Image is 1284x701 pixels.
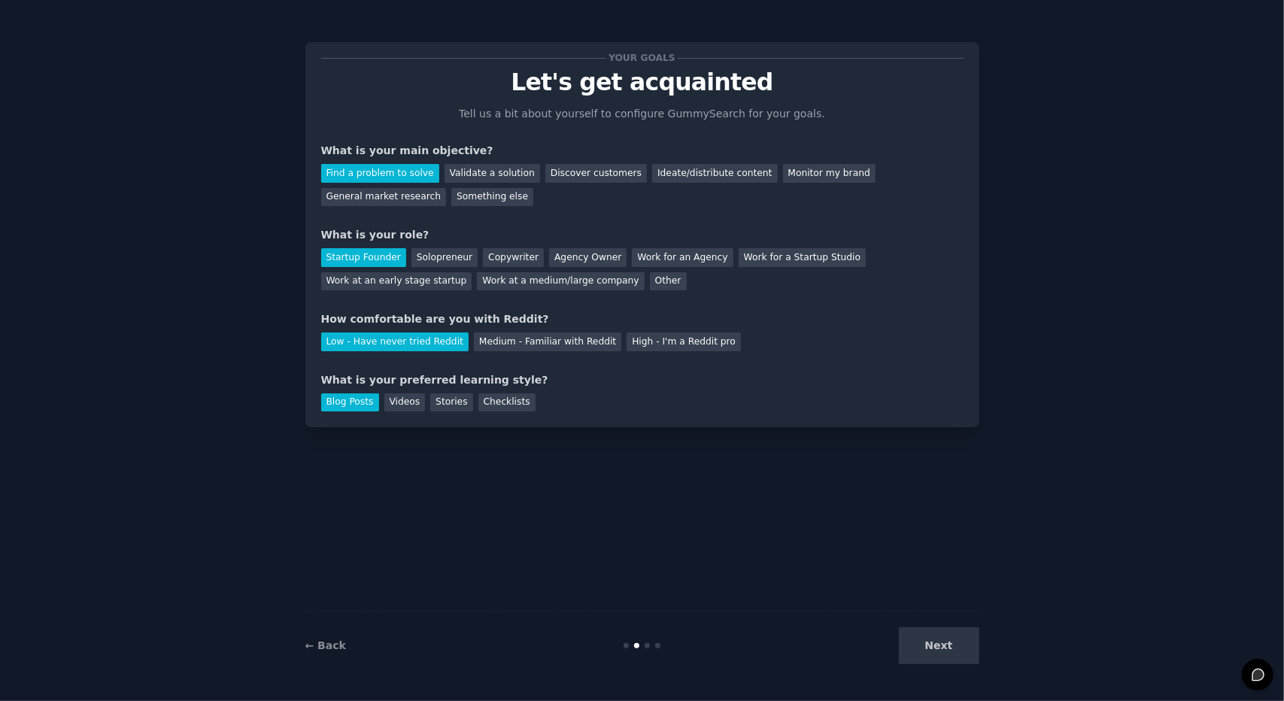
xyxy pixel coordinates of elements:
div: General market research [321,188,447,207]
div: Work for a Startup Studio [739,248,866,267]
div: Work for an Agency [632,248,733,267]
div: Startup Founder [321,248,406,267]
div: Monitor my brand [783,164,876,183]
div: What is your main objective? [321,143,964,159]
p: Let's get acquainted [321,69,964,96]
div: Validate a solution [445,164,540,183]
div: Work at a medium/large company [477,272,644,291]
div: Blog Posts [321,393,379,412]
div: Agency Owner [549,248,627,267]
div: Videos [384,393,426,412]
div: Other [650,272,687,291]
div: Find a problem to solve [321,164,439,183]
div: Ideate/distribute content [652,164,777,183]
a: ← Back [305,639,346,651]
div: What is your role? [321,227,964,243]
div: Low - Have never tried Reddit [321,332,469,351]
div: How comfortable are you with Reddit? [321,311,964,327]
div: Copywriter [483,248,544,267]
div: Stories [430,393,472,412]
div: Something else [451,188,533,207]
div: Work at an early stage startup [321,272,472,291]
div: Checklists [478,393,536,412]
div: Discover customers [545,164,647,183]
span: Your goals [606,50,678,66]
div: Medium - Familiar with Reddit [474,332,621,351]
div: What is your preferred learning style? [321,372,964,388]
p: Tell us a bit about yourself to configure GummySearch for your goals. [453,106,832,122]
div: High - I'm a Reddit pro [627,332,741,351]
div: Solopreneur [411,248,478,267]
